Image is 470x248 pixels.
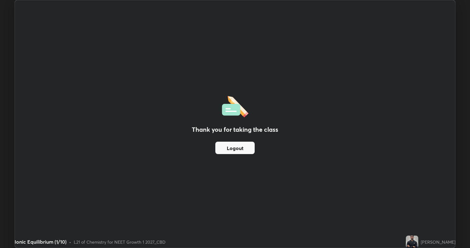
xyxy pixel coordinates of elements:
button: Logout [215,142,255,154]
img: offlineFeedback.1438e8b3.svg [222,94,248,117]
h2: Thank you for taking the class [192,125,278,134]
img: 213def5e5dbf4e79a6b4beccebb68028.jpg [406,236,418,248]
div: • [69,239,71,245]
div: [PERSON_NAME] [421,239,455,245]
div: Ionic Equilibrium (1/10) [15,238,67,246]
div: L21 of Chemistry for NEET Growth 1 2027_CBD [74,239,165,245]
